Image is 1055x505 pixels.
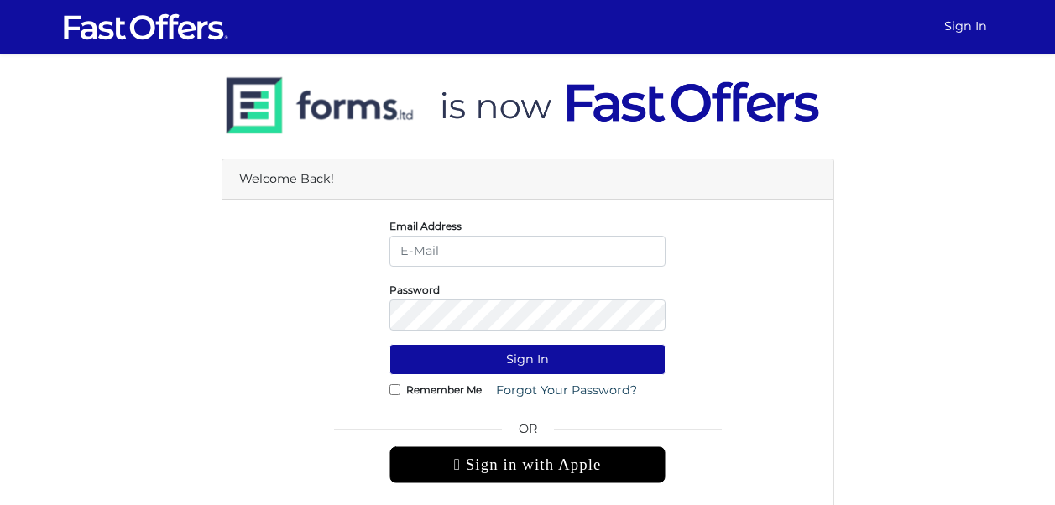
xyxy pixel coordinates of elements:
span: OR [389,419,666,446]
label: Password [389,288,440,292]
a: Sign In [937,10,994,43]
a: Forgot Your Password? [485,375,648,406]
div: Welcome Back! [222,159,833,200]
button: Sign In [389,344,666,375]
label: Remember Me [406,388,482,392]
div: Sign in with Apple [389,446,666,483]
label: Email Address [389,224,462,228]
input: E-Mail [389,236,666,267]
